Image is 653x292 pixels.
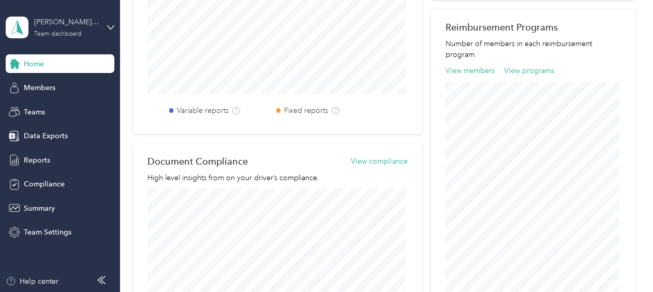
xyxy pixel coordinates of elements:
button: View members [446,65,495,76]
span: Reports [24,155,50,166]
p: Number of members in each reimbursement program. [446,38,620,60]
span: Teams [24,107,45,118]
span: Summary [24,203,55,214]
iframe: Everlance-gr Chat Button Frame [595,234,653,292]
h2: Document Compliance [147,156,248,167]
button: View programs [504,65,554,76]
span: Compliance [24,179,65,189]
div: Team dashboard [34,31,82,37]
span: Members [24,82,55,93]
h2: Reimbursement Programs [446,22,620,33]
button: View compliance [351,156,408,167]
label: Variable reports [177,105,229,116]
span: Home [24,59,44,69]
span: Data Exports [24,130,68,141]
label: Fixed reports [284,105,328,116]
button: Help center [6,276,58,287]
p: High level insights from on your driver’s compliance. [147,172,408,183]
span: Team Settings [24,227,71,238]
div: [PERSON_NAME] team [34,17,99,27]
